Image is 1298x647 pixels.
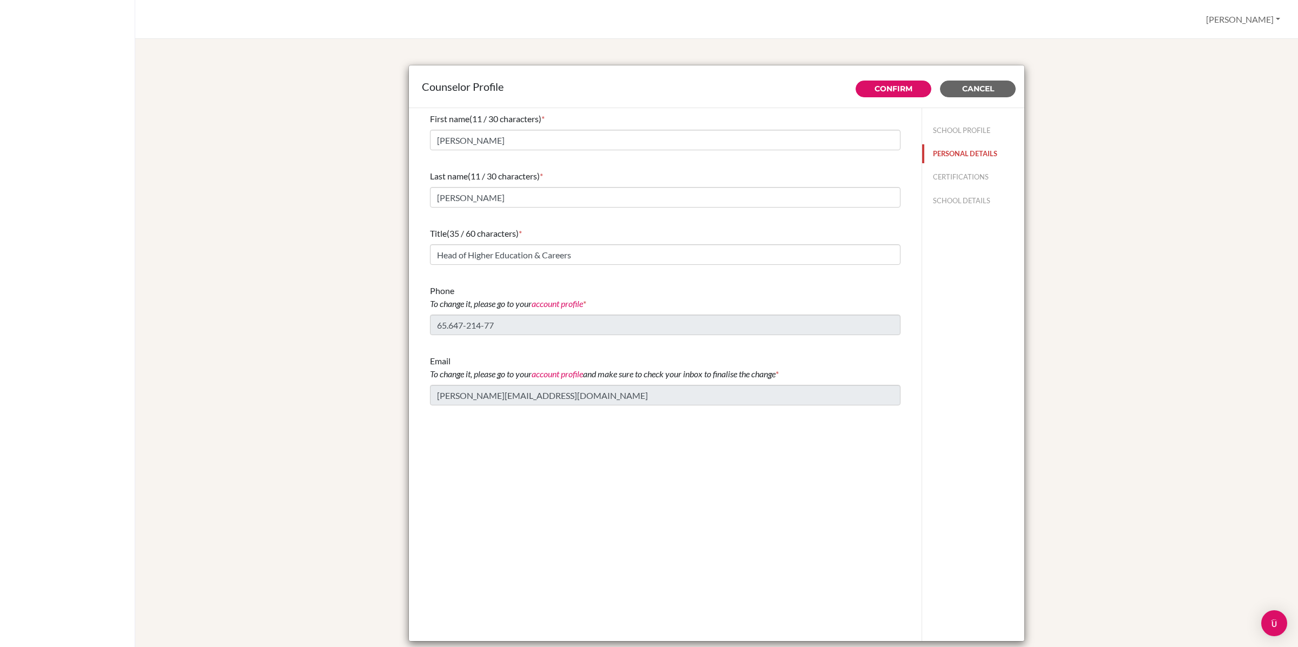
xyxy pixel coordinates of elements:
[532,298,583,309] a: account profile
[430,369,776,379] i: To change it, please go to your and make sure to check your inbox to finalise the change
[922,191,1024,210] button: SCHOOL DETAILS
[468,171,540,181] span: (11 / 30 characters)
[532,369,583,379] a: account profile
[430,114,469,124] span: First name
[430,285,583,309] span: Phone
[430,171,468,181] span: Last name
[1201,9,1285,30] button: [PERSON_NAME]
[430,356,776,379] span: Email
[1261,610,1287,636] div: Open Intercom Messenger
[422,78,1011,95] div: Counselor Profile
[922,144,1024,163] button: PERSONAL DETAILS
[469,114,541,124] span: (11 / 30 characters)
[447,228,519,238] span: (35 / 60 characters)
[430,228,447,238] span: Title
[922,168,1024,186] button: CERTIFICATIONS
[922,121,1024,140] button: SCHOOL PROFILE
[430,298,583,309] i: To change it, please go to your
